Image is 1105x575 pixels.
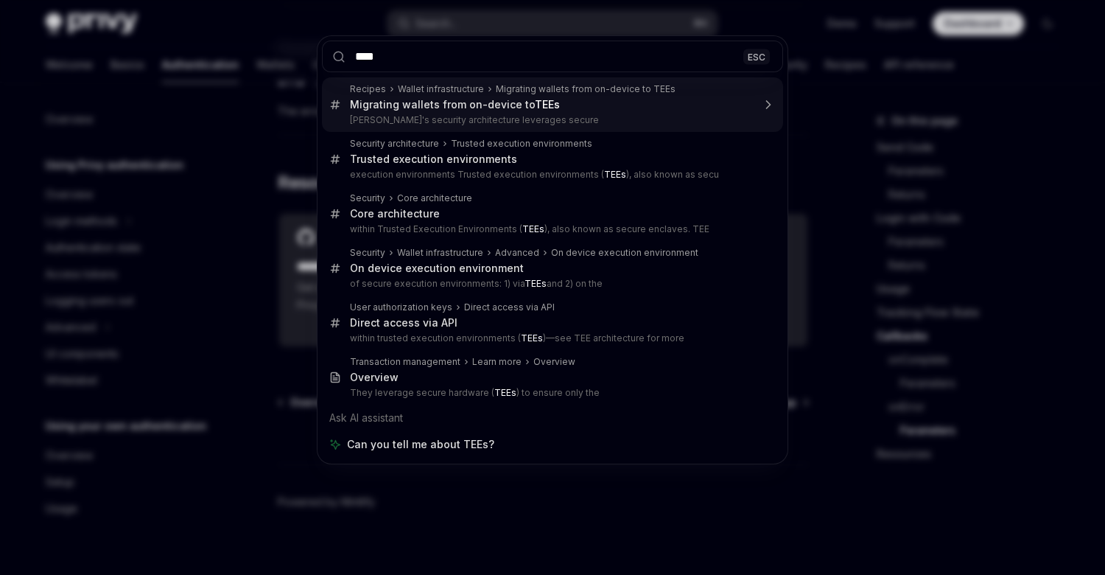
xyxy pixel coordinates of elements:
b: TEEs [494,387,516,398]
b: TEEs [535,98,560,111]
b: TEEs [522,223,544,234]
p: within trusted execution environments ( )—see TEE architecture for more [350,332,752,344]
div: Ask AI assistant [322,405,783,431]
span: Can you tell me about TEEs? [347,437,494,452]
div: Learn more [472,356,522,368]
div: Wallet infrastructure [398,83,484,95]
div: Direct access via API [464,302,555,313]
div: Overview [533,356,575,368]
p: execution environments Trusted execution environments ( ), also known as secu [350,169,752,181]
div: Security architecture [350,138,439,150]
div: Advanced [495,247,539,259]
p: of secure execution environments: 1) via and 2) on the [350,278,752,290]
div: Recipes [350,83,386,95]
div: Overview [350,371,399,384]
b: TEEs [604,169,626,180]
b: TEEs [525,278,547,289]
div: Core architecture [397,192,472,204]
div: Transaction management [350,356,460,368]
div: Direct access via API [350,316,457,330]
div: Security [350,192,385,204]
div: ESC [743,49,770,64]
div: On device execution environment [350,262,524,275]
div: Migrating wallets from on-device to [350,98,560,111]
div: Security [350,247,385,259]
p: within Trusted Execution Environments ( ), also known as secure enclaves. TEE [350,223,752,235]
div: Wallet infrastructure [397,247,483,259]
div: Core architecture [350,207,440,220]
p: [PERSON_NAME]'s security architecture leverages secure [350,114,752,126]
div: Migrating wallets from on-device to TEEs [496,83,676,95]
div: Trusted execution environments [451,138,592,150]
div: User authorization keys [350,302,452,313]
p: They leverage secure hardware ( ) to ensure only the [350,387,752,399]
div: Trusted execution environments [350,153,517,166]
b: TEEs [521,332,543,344]
div: On device execution environment [551,247,698,259]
